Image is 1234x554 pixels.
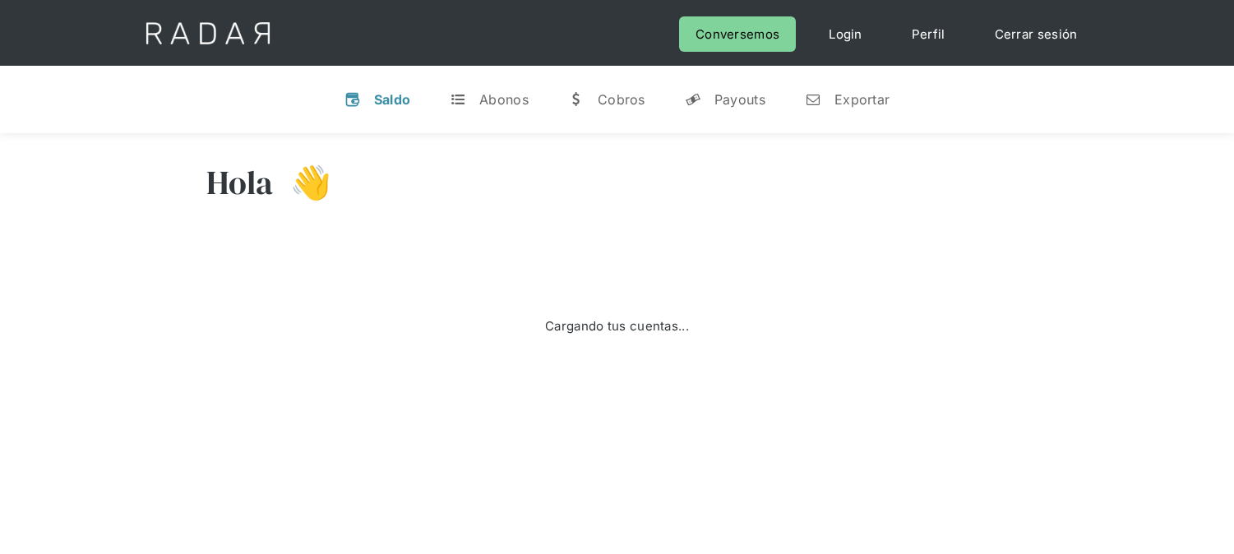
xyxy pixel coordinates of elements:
[714,91,765,108] div: Payouts
[812,16,879,52] a: Login
[805,91,821,108] div: n
[978,16,1094,52] a: Cerrar sesión
[598,91,645,108] div: Cobros
[568,91,585,108] div: w
[895,16,962,52] a: Perfil
[545,315,689,337] div: Cargando tus cuentas...
[344,91,361,108] div: v
[450,91,466,108] div: t
[685,91,701,108] div: y
[479,91,529,108] div: Abonos
[374,91,411,108] div: Saldo
[274,162,331,203] h3: 👋
[206,162,274,203] h3: Hola
[834,91,890,108] div: Exportar
[679,16,796,52] a: Conversemos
